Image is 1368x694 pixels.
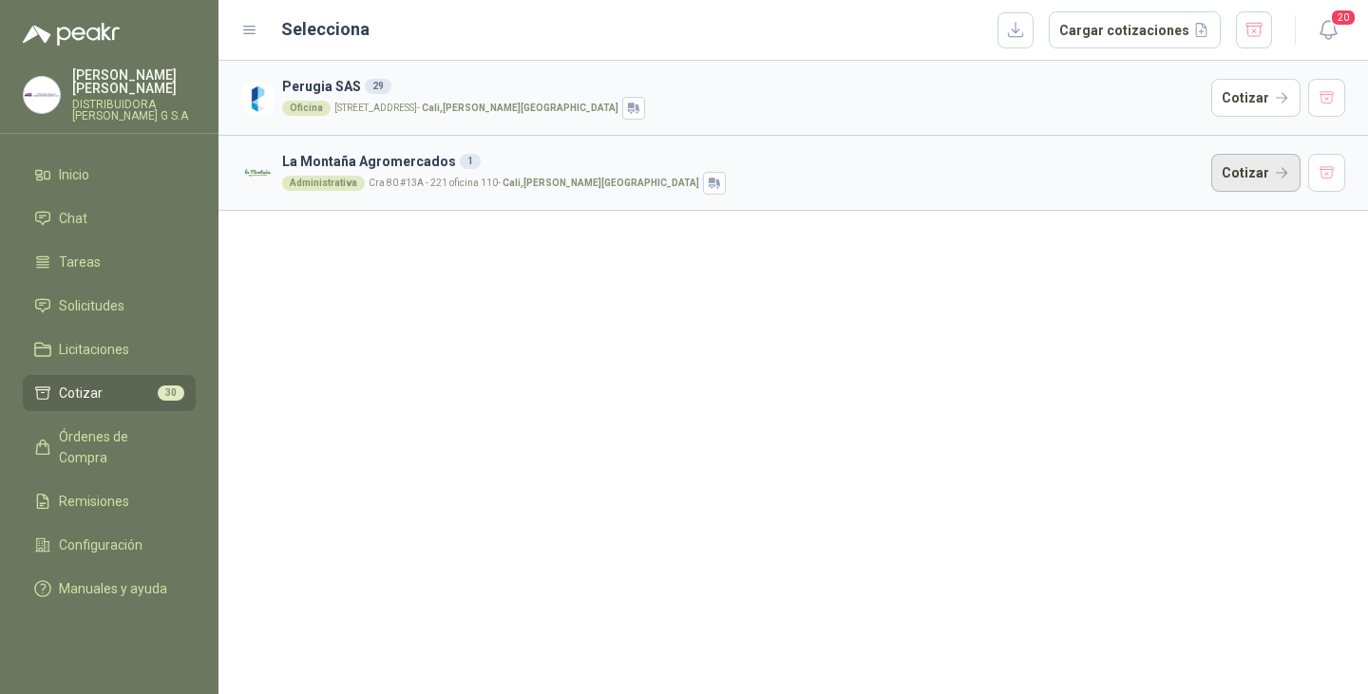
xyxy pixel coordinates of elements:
p: [PERSON_NAME] [PERSON_NAME] [72,68,196,95]
a: Licitaciones [23,331,196,367]
button: Cargar cotizaciones [1049,11,1221,49]
span: 20 [1330,9,1357,27]
button: Cotizar [1211,154,1301,192]
span: Cotizar [59,383,103,403]
img: Company Logo [24,77,60,113]
a: Órdenes de Compra [23,419,196,476]
div: 29 [365,79,391,94]
h3: La Montaña Agromercados [282,151,1204,172]
a: Remisiones [23,483,196,519]
a: Manuales y ayuda [23,571,196,607]
p: Cra 80 #13A - 221 oficina 110 - [369,178,699,188]
span: Órdenes de Compra [59,426,178,468]
span: Licitaciones [59,339,129,360]
a: Chat [23,200,196,236]
span: Solicitudes [59,295,124,316]
h3: Perugia SAS [282,76,1204,97]
span: Inicio [59,164,89,185]
a: Tareas [23,244,196,280]
p: DISTRIBUIDORA [PERSON_NAME] G S.A [72,99,196,122]
a: Inicio [23,157,196,193]
span: Tareas [59,252,101,272]
span: 30 [158,385,184,401]
span: Configuración [59,535,142,555]
button: 20 [1311,13,1345,47]
div: 1 [460,154,481,169]
span: Manuales y ayuda [59,578,167,599]
strong: Cali , [PERSON_NAME][GEOGRAPHIC_DATA] [422,103,618,113]
img: Logo peakr [23,23,120,46]
p: [STREET_ADDRESS] - [334,103,618,113]
a: Cotizar30 [23,375,196,411]
div: Oficina [282,101,331,116]
a: Configuración [23,527,196,563]
span: Chat [59,208,87,229]
a: Solicitudes [23,288,196,324]
h2: Selecciona [281,16,370,43]
img: Company Logo [241,157,275,190]
button: Cotizar [1211,79,1301,117]
strong: Cali , [PERSON_NAME][GEOGRAPHIC_DATA] [503,178,699,188]
img: Company Logo [241,82,275,115]
div: Administrativa [282,176,365,191]
span: Remisiones [59,491,129,512]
